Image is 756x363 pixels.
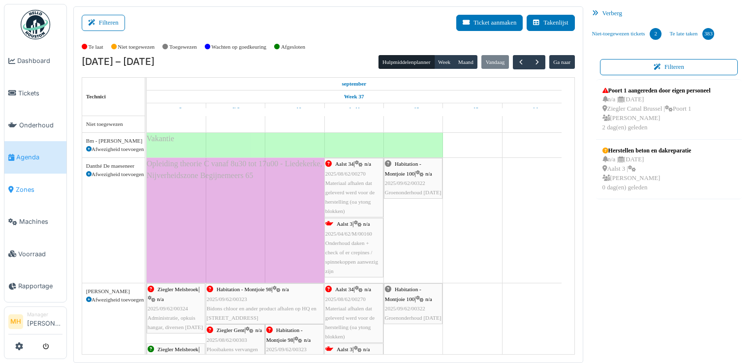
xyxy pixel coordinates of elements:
[325,171,366,177] span: 2025/08/62/00270
[481,55,508,69] button: Vandaag
[363,346,370,352] span: n/a
[337,346,352,352] span: Aalst 3
[86,296,141,304] div: Afwezigheid toevoegen
[434,55,455,69] button: Week
[148,305,188,311] span: 2025/09/62/00324
[454,55,477,69] button: Maand
[325,231,372,237] span: 2025/04/62/M/00160
[8,311,63,334] a: MH Manager[PERSON_NAME]
[86,93,106,99] span: Technici
[217,286,272,292] span: Habitation - Montjoie 98
[148,315,203,330] span: Administratie, opkuis hangar, diversen [DATE]
[19,217,63,226] span: Machines
[169,43,197,51] label: Toegewezen
[82,56,155,68] h2: [DATE] – [DATE]
[266,327,303,342] span: Habitation - Montjoie 98
[325,285,382,341] div: |
[4,238,66,270] a: Voorraad
[337,221,352,227] span: Aalst 3
[282,286,289,292] span: n/a
[16,152,63,162] span: Agenda
[702,28,714,40] div: 383
[86,170,141,179] div: Afwezigheid toevoegen
[325,159,382,216] div: |
[285,103,304,116] a: 10 september 2025
[602,86,711,95] div: Poort 1 aangereden door eigen personeel
[266,346,307,352] span: 2025/09/62/00323
[527,15,574,31] button: Takenlijst
[4,109,66,141] a: Onderhoud
[602,146,692,155] div: Herstellen beton en dakreparatie
[207,305,316,321] span: Bidons chloor en ander product afhalen op HQ en [STREET_ADDRESS]
[524,103,541,116] a: 14 september 2025
[18,249,63,259] span: Voorraad
[148,285,204,332] div: |
[588,21,666,47] a: Niet-toegewezen tickets
[588,6,750,21] div: Verberg
[4,174,66,206] a: Zones
[86,145,141,153] div: Afwezigheid toevoegen
[425,296,432,302] span: n/a
[4,206,66,238] a: Machines
[549,55,575,69] button: Ga naar
[19,121,63,130] span: Onderhoud
[281,43,305,51] label: Afgesloten
[385,159,441,197] div: |
[21,10,50,39] img: Badge_color-CXgf-gQk.svg
[27,311,63,318] div: Manager
[207,285,323,323] div: |
[363,221,370,227] span: n/a
[425,171,432,177] span: n/a
[385,286,421,302] span: Habitation - Montjoie 100
[650,28,661,40] div: 2
[4,77,66,109] a: Tickets
[229,103,243,116] a: 9 september 2025
[600,59,738,75] button: Filteren
[17,56,63,65] span: Dashboard
[385,180,425,186] span: 2025/09/62/00322
[86,287,141,296] div: [PERSON_NAME]
[456,15,523,31] button: Ticket aanmaken
[304,337,311,343] span: n/a
[4,45,66,77] a: Dashboard
[364,286,371,292] span: n/a
[385,315,441,321] span: Groenonderhoud [DATE]
[157,296,164,302] span: n/a
[4,270,66,302] a: Rapportage
[147,159,322,180] span: Opleiding theorie C vanaf 8u30 tot 17u00 - Liedekerke, Nijverheidszone Begijnemeers 65
[385,161,421,176] span: Habitation - Montjoie 100
[385,305,425,311] span: 2025/09/62/00322
[157,286,198,292] span: Ziegler Melsbroek
[600,84,713,135] a: Poort 1 aangereden door eigen personeel n/a |[DATE] Ziegler Canal Brussel |Poort 1 [PERSON_NAME]2...
[513,55,529,69] button: Vorige
[339,78,369,90] a: 8 september 2025
[89,43,103,51] label: Te laat
[18,89,63,98] span: Tickets
[335,161,354,167] span: Aalst 34
[147,134,174,143] span: Vakantie
[86,137,141,145] div: Bm - [PERSON_NAME]
[325,240,378,274] span: Onderhoud daken + check of er crepines / spinnekoppen aanwezig zijn
[157,346,198,352] span: Ziegler Melsbroek
[325,219,382,276] div: |
[364,161,371,167] span: n/a
[325,305,375,340] span: Materiaal afhalen dat geleverd werd voor de herstelling (oa ytong blokken)
[4,141,66,173] a: Agenda
[602,95,711,133] div: n/a | [DATE] Ziegler Canal Brussel | Poort 1 [PERSON_NAME] 2 dag(en) geleden
[346,103,363,116] a: 11 september 2025
[335,286,354,292] span: Aalst 34
[27,311,63,332] li: [PERSON_NAME]
[602,155,692,193] div: n/a | [DATE] Aalst 3 | [PERSON_NAME] 0 dag(en) geleden
[529,55,545,69] button: Volgende
[255,327,262,333] span: n/a
[325,296,366,302] span: 2025/08/62/00270
[212,43,267,51] label: Wachten op goedkeuring
[378,55,435,69] button: Hulpmiddelenplanner
[665,21,718,47] a: Te late taken
[168,103,184,116] a: 8 september 2025
[405,103,422,116] a: 12 september 2025
[207,296,247,302] span: 2025/09/62/00323
[217,327,245,333] span: Ziegler Gent
[8,314,23,329] li: MH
